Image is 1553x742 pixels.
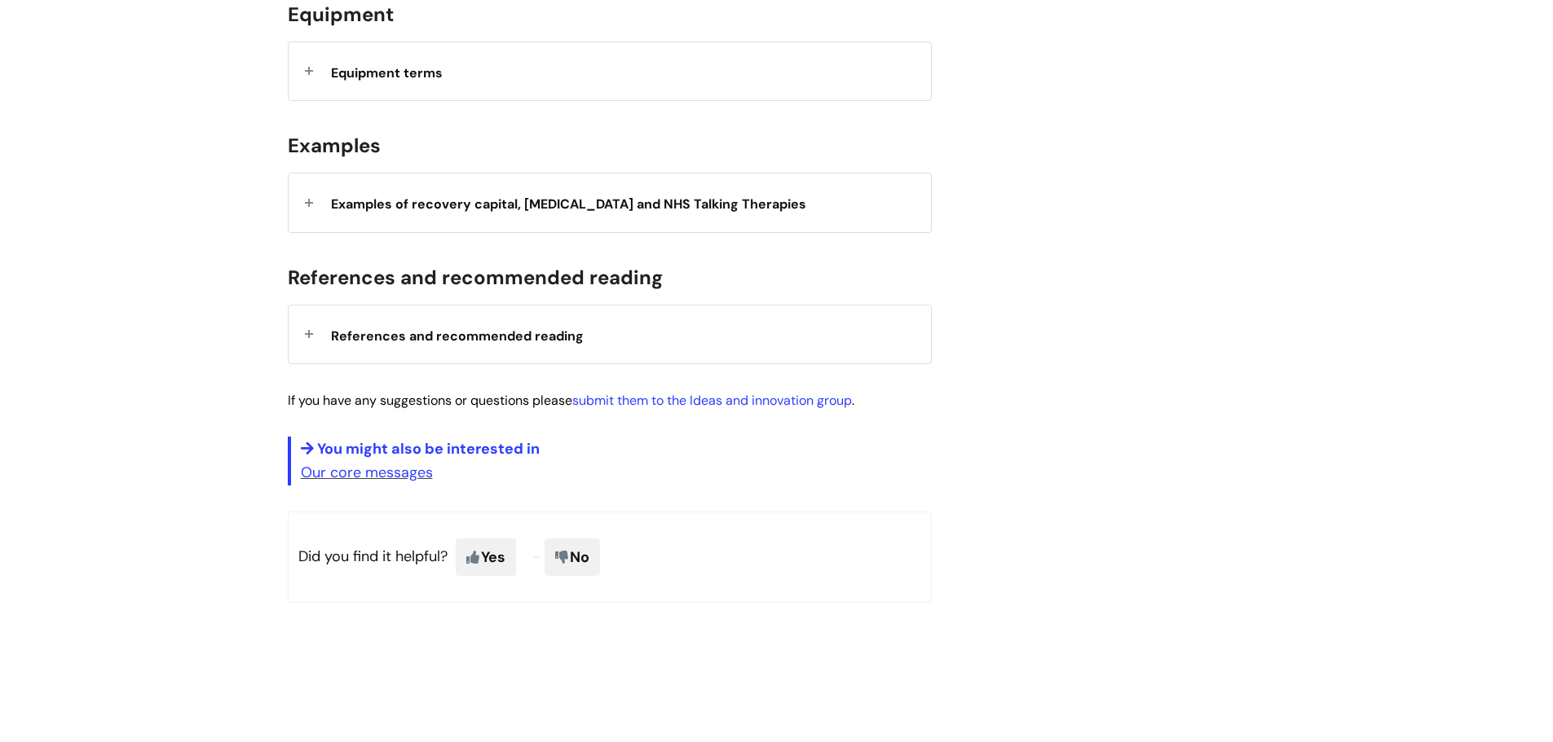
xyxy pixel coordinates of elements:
[545,538,600,576] span: No
[331,327,584,345] span: References and recommended reading
[572,392,852,409] a: submit them to the Ideas and innovation group
[301,439,540,459] span: You might also be interested in
[456,538,516,576] span: Yes
[288,133,381,158] span: Examples
[288,511,932,603] p: Did you find it helpful?
[288,2,394,27] span: Equipment
[288,392,854,409] span: If you have any suggestions or questions please .
[288,265,663,290] span: References and recommended reading
[331,64,443,81] span: Equipment terms
[301,463,433,482] a: Our core messages
[331,195,806,213] span: Examples of recovery capital, [MEDICAL_DATA] and NHS Talking Therapies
